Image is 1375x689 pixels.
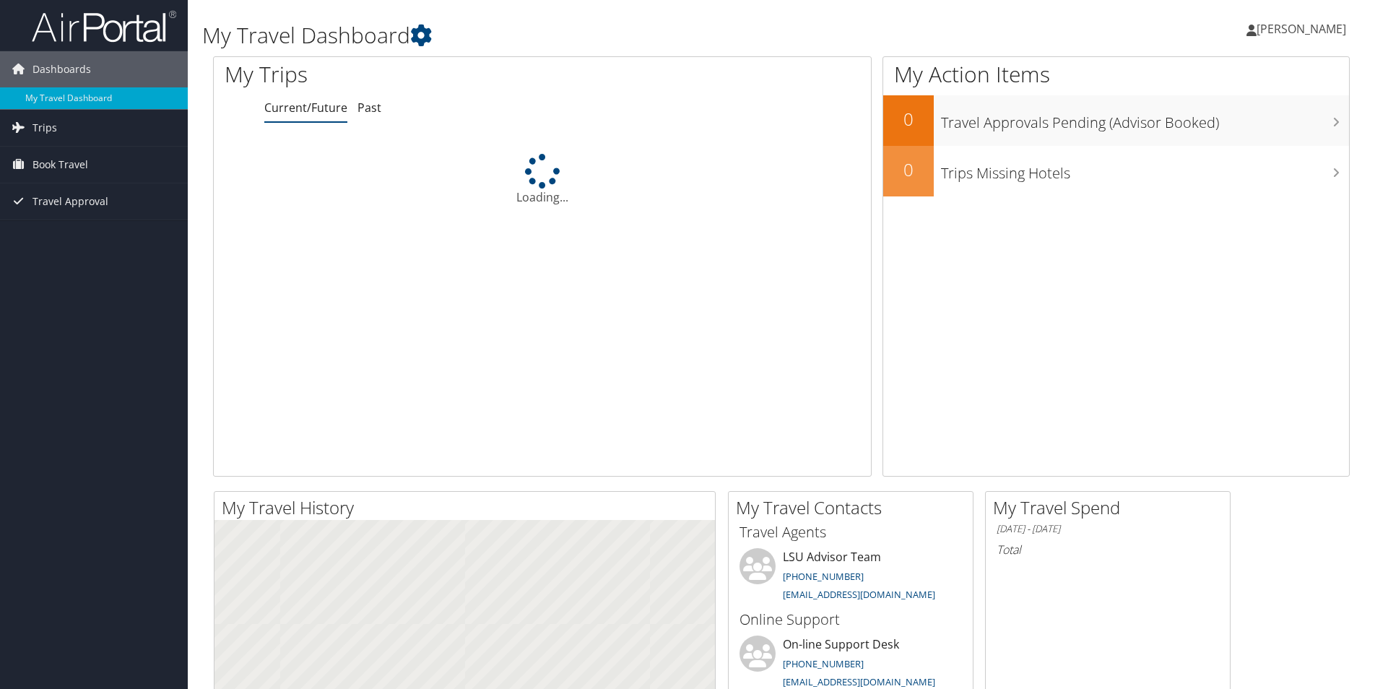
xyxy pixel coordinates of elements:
h3: Travel Approvals Pending (Advisor Booked) [941,105,1349,133]
a: [PERSON_NAME] [1246,7,1361,51]
a: Past [357,100,381,116]
h2: 0 [883,107,934,131]
h1: My Action Items [883,59,1349,90]
span: [PERSON_NAME] [1257,21,1346,37]
a: [EMAIL_ADDRESS][DOMAIN_NAME] [783,675,935,688]
a: 0Travel Approvals Pending (Advisor Booked) [883,95,1349,146]
div: Loading... [214,154,871,206]
h2: My Travel Contacts [736,495,973,520]
span: Book Travel [32,147,88,183]
a: 0Trips Missing Hotels [883,146,1349,196]
h1: My Travel Dashboard [202,20,974,51]
span: Trips [32,110,57,146]
h2: 0 [883,157,934,182]
a: Current/Future [264,100,347,116]
a: [PHONE_NUMBER] [783,570,864,583]
span: Dashboards [32,51,91,87]
h3: Online Support [739,610,962,630]
a: [PHONE_NUMBER] [783,657,864,670]
h6: Total [997,542,1219,558]
li: LSU Advisor Team [732,548,969,607]
h2: My Travel History [222,495,715,520]
a: [EMAIL_ADDRESS][DOMAIN_NAME] [783,588,935,601]
img: airportal-logo.png [32,9,176,43]
h3: Trips Missing Hotels [941,156,1349,183]
h2: My Travel Spend [993,495,1230,520]
h3: Travel Agents [739,522,962,542]
h1: My Trips [225,59,586,90]
span: Travel Approval [32,183,108,220]
h6: [DATE] - [DATE] [997,522,1219,536]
